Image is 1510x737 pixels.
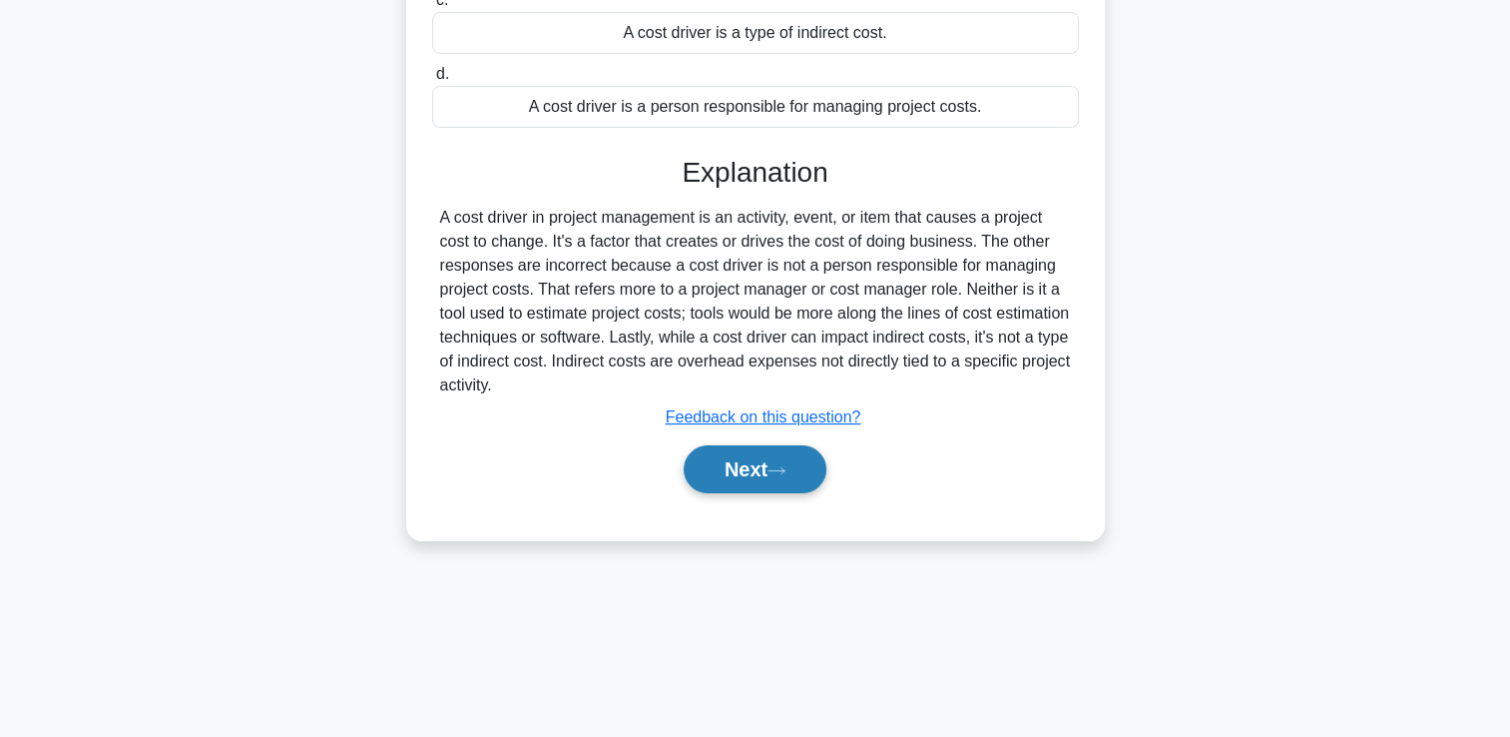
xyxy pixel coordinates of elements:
div: A cost driver is a person responsible for managing project costs. [432,86,1079,128]
a: Feedback on this question? [666,408,861,425]
button: Next [684,445,826,493]
h3: Explanation [444,156,1067,190]
span: d. [436,65,449,82]
div: A cost driver is a type of indirect cost. [432,12,1079,54]
div: A cost driver in project management is an activity, event, or item that causes a project cost to ... [440,206,1071,397]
